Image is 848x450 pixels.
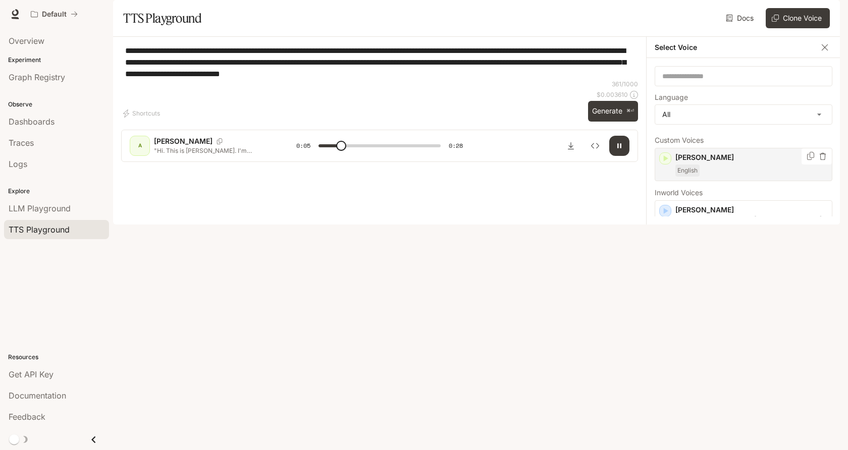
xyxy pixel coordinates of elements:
[675,152,828,162] p: [PERSON_NAME]
[806,152,816,160] button: Copy Voice ID
[655,105,832,124] div: All
[612,80,638,88] p: 361 / 1000
[561,136,581,156] button: Download audio
[675,164,700,177] span: English
[655,94,688,101] p: Language
[675,205,828,215] p: [PERSON_NAME]
[449,141,463,151] span: 0:28
[26,4,82,24] button: All workspaces
[724,8,758,28] a: Docs
[655,137,832,144] p: Custom Voices
[123,8,201,28] h1: TTS Playground
[296,141,310,151] span: 0:05
[675,215,828,233] p: Deep, smooth middle-aged male French voice. Composed and calm
[121,105,164,122] button: Shortcuts
[585,136,605,156] button: Inspect
[588,101,638,122] button: Generate⌘⏎
[42,10,67,19] p: Default
[154,146,272,155] p: "Hi. This is [PERSON_NAME]. I'm currently working with a few serious buyers who are actively look...
[655,189,832,196] p: Inworld Voices
[766,8,830,28] button: Clone Voice
[597,90,628,99] p: $ 0.003610
[626,108,634,114] p: ⌘⏎
[154,136,213,146] p: [PERSON_NAME]
[213,138,227,144] button: Copy Voice ID
[132,138,148,154] div: A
